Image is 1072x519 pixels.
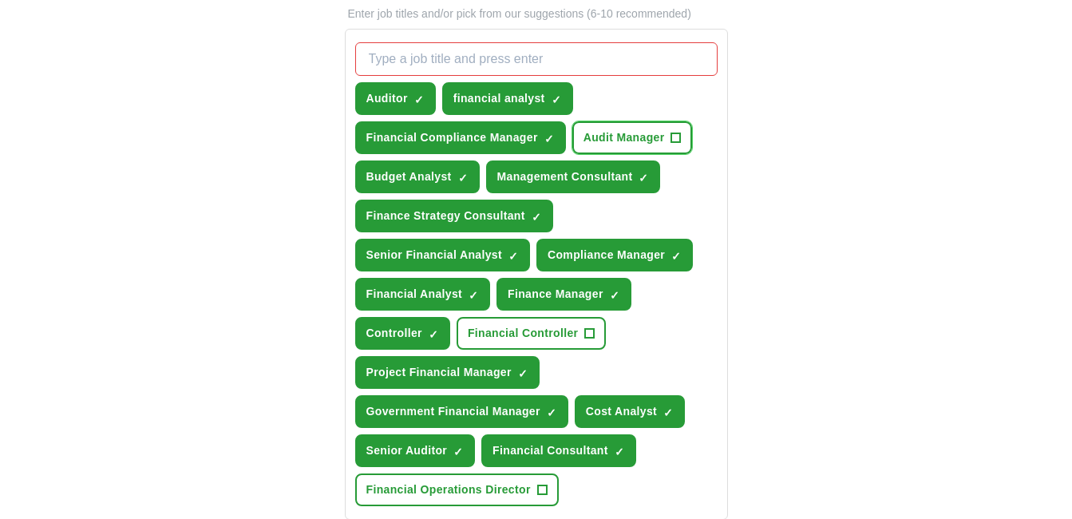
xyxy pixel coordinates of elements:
[548,247,665,263] span: Compliance Manager
[429,328,438,341] span: ✓
[355,434,476,467] button: Senior Auditor✓
[536,239,693,271] button: Compliance Manager✓
[355,317,450,350] button: Controller✓
[481,434,636,467] button: Financial Consultant✓
[575,395,685,428] button: Cost Analyst✓
[639,172,648,184] span: ✓
[615,446,624,458] span: ✓
[457,317,606,350] button: Financial Controller
[366,90,408,107] span: Auditor
[583,129,665,146] span: Audit Manager
[366,286,463,303] span: Financial Analyst
[492,442,608,459] span: Financial Consultant
[508,286,603,303] span: Finance Manager
[508,250,518,263] span: ✓
[518,367,528,380] span: ✓
[355,82,436,115] button: Auditor✓
[355,473,559,506] button: Financial Operations Director
[544,133,554,145] span: ✓
[355,239,530,271] button: Senior Financial Analyst✓
[355,160,480,193] button: Budget Analyst✓
[414,93,424,106] span: ✓
[355,278,491,311] button: Financial Analyst✓
[355,42,718,76] input: Type a job title and press enter
[366,325,422,342] span: Controller
[366,364,512,381] span: Project Financial Manager
[366,247,502,263] span: Senior Financial Analyst
[366,208,525,224] span: Finance Strategy Consultant
[468,325,578,342] span: Financial Controller
[663,406,673,419] span: ✓
[355,395,568,428] button: Government Financial Manager✓
[458,172,468,184] span: ✓
[345,6,728,22] p: Enter job titles and/or pick from our suggestions (6-10 recommended)
[547,406,556,419] span: ✓
[366,403,540,420] span: Government Financial Manager
[572,121,693,154] button: Audit Manager
[453,90,545,107] span: financial analyst
[366,129,538,146] span: Financial Compliance Manager
[355,356,540,389] button: Project Financial Manager✓
[453,446,463,458] span: ✓
[532,211,541,224] span: ✓
[486,160,661,193] button: Management Consultant✓
[610,289,619,302] span: ✓
[496,278,631,311] button: Finance Manager✓
[366,442,448,459] span: Senior Auditor
[442,82,573,115] button: financial analyst✓
[366,168,452,185] span: Budget Analyst
[355,200,553,232] button: Finance Strategy Consultant✓
[497,168,633,185] span: Management Consultant
[552,93,561,106] span: ✓
[355,121,566,154] button: Financial Compliance Manager✓
[366,481,531,498] span: Financial Operations Director
[671,250,681,263] span: ✓
[586,403,657,420] span: Cost Analyst
[469,289,478,302] span: ✓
